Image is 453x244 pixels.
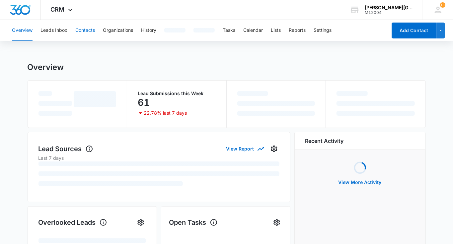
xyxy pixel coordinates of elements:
button: Reports [289,20,306,41]
button: Calendar [243,20,263,41]
span: CRM [51,6,65,13]
button: Add Contact [392,23,436,38]
div: account name [365,5,413,10]
button: View More Activity [332,174,388,190]
div: notifications count [440,2,445,8]
p: 61 [138,97,150,108]
button: View Report [226,143,264,154]
p: Lead Submissions this Week [138,91,216,96]
span: 11 [440,2,445,8]
h1: Overview [28,62,64,72]
button: Settings [271,217,282,228]
p: 22.78% last 7 days [144,111,187,115]
h1: Overlooked Leads [38,217,107,227]
button: Settings [314,20,332,41]
button: Overview [12,20,33,41]
button: Tasks [223,20,235,41]
button: Organizations [103,20,133,41]
button: Settings [269,144,279,154]
div: account id [365,10,413,15]
button: Lists [271,20,281,41]
h1: Lead Sources [38,144,93,154]
button: Leads Inbox [40,20,67,41]
button: History [141,20,156,41]
p: Last 7 days [38,154,279,161]
h6: Recent Activity [305,137,344,145]
button: Contacts [75,20,95,41]
button: Settings [135,217,146,228]
h1: Open Tasks [169,217,218,227]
